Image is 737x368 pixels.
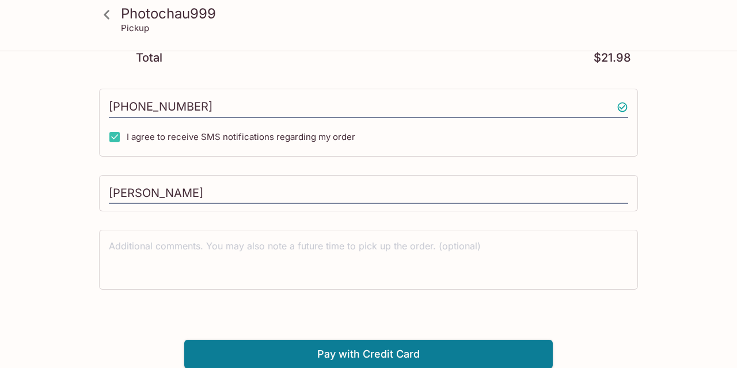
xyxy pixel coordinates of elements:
p: $21.98 [594,52,631,63]
span: I agree to receive SMS notifications regarding my order [127,131,355,142]
p: Pickup [121,22,149,33]
input: Enter phone number [109,96,628,118]
h3: Photochau999 [121,5,636,22]
p: Total [136,52,162,63]
iframe: Secure payment button frame [184,308,553,335]
input: Enter first and last name [109,183,628,204]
